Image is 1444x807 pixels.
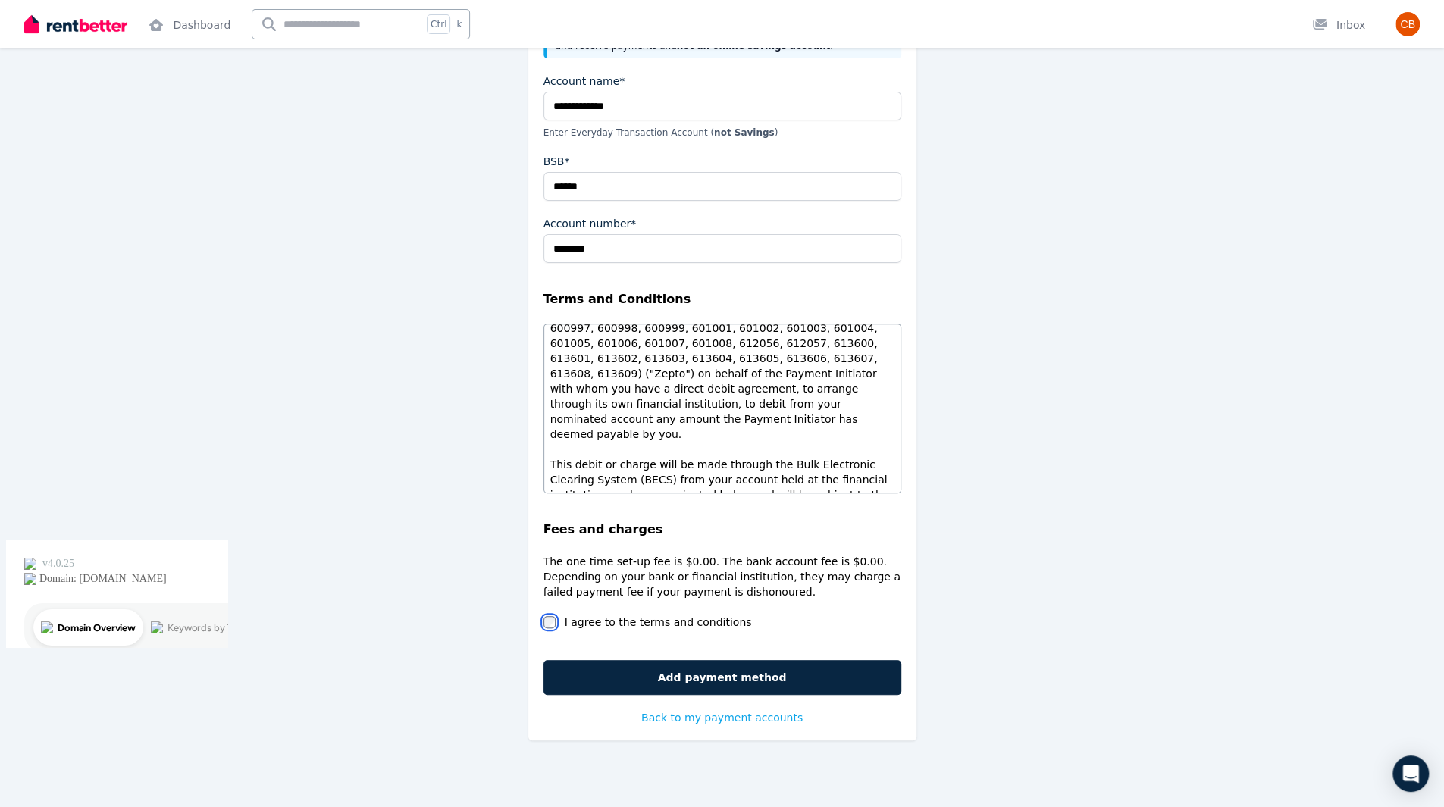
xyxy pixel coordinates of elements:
[24,13,127,36] img: RentBetter
[151,88,163,100] img: tab_keywords_by_traffic_grey.svg
[41,88,53,100] img: tab_domain_overview_orange.svg
[1392,755,1429,792] div: Open Intercom Messenger
[543,521,901,539] legend: Fees and charges
[714,127,775,138] b: not Savings
[641,712,803,724] span: Back to my payment accounts
[456,18,462,30] span: k
[550,260,894,669] p: "You request and authorise Zepto Payments Pty Ltd (User ID #454146, 492448, 500298, 507533, 51840...
[1395,12,1420,36] img: Charles Boyle
[427,14,450,34] span: Ctrl
[543,127,901,139] p: Enter Everyday Transaction Account ( )
[1312,17,1365,33] div: Inbox
[42,24,74,36] div: v 4.0.25
[24,39,36,52] img: website_grey.svg
[543,74,625,89] label: Account name*
[58,89,136,99] div: Domain Overview
[543,660,901,695] button: Add payment method
[565,615,752,630] label: I agree to the terms and conditions
[168,89,255,99] div: Keywords by Traffic
[543,554,901,599] p: The one time set-up fee is $0.00. The bank account fee is $0.00. Depending on your bank or financ...
[39,39,167,52] div: Domain: [DOMAIN_NAME]
[543,216,637,231] label: Account number*
[24,24,36,36] img: logo_orange.svg
[543,290,901,308] legend: Terms and Conditions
